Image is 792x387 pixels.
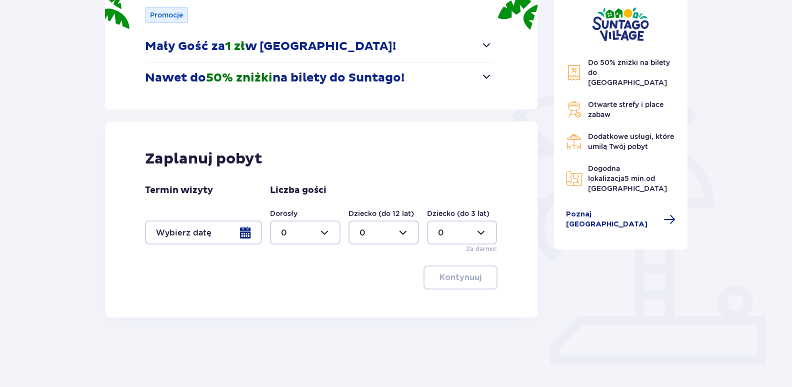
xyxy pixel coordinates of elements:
span: Do 50% zniżki na bilety do [GEOGRAPHIC_DATA] [588,58,670,86]
label: Dziecko (do 12 lat) [348,208,414,218]
span: Otwarte strefy i place zabaw [588,100,663,118]
p: Mały Gość za w [GEOGRAPHIC_DATA]! [145,39,396,54]
p: Zaplanuj pobyt [145,149,262,168]
span: 1 zł [225,39,245,54]
label: Dziecko (do 3 lat) [427,208,489,218]
img: Discount Icon [566,64,582,81]
p: Liczba gości [270,184,326,196]
button: Kontynuuj [423,265,497,289]
span: 5 min. [624,174,646,182]
p: Kontynuuj [439,272,481,283]
p: Termin wizyty [145,184,213,196]
img: Restaurant Icon [566,133,582,149]
img: Suntago Village [592,7,649,41]
button: Mały Gość za1 złw [GEOGRAPHIC_DATA]! [145,31,492,62]
button: Nawet do50% zniżkina bilety do Suntago! [145,62,492,93]
span: Dodatkowe usługi, które umilą Twój pobyt [588,132,674,150]
span: Poznaj [GEOGRAPHIC_DATA] [566,209,658,229]
img: Grill Icon [566,101,582,117]
img: Map Icon [566,170,582,186]
span: 50% zniżki [206,70,272,85]
p: Promocje [150,10,183,20]
p: Nawet do na bilety do Suntago! [145,70,404,85]
p: Za darmo! [466,244,497,253]
span: Dogodna lokalizacja od [GEOGRAPHIC_DATA] [588,164,667,192]
a: Poznaj [GEOGRAPHIC_DATA] [566,209,676,229]
label: Dorosły [270,208,297,218]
